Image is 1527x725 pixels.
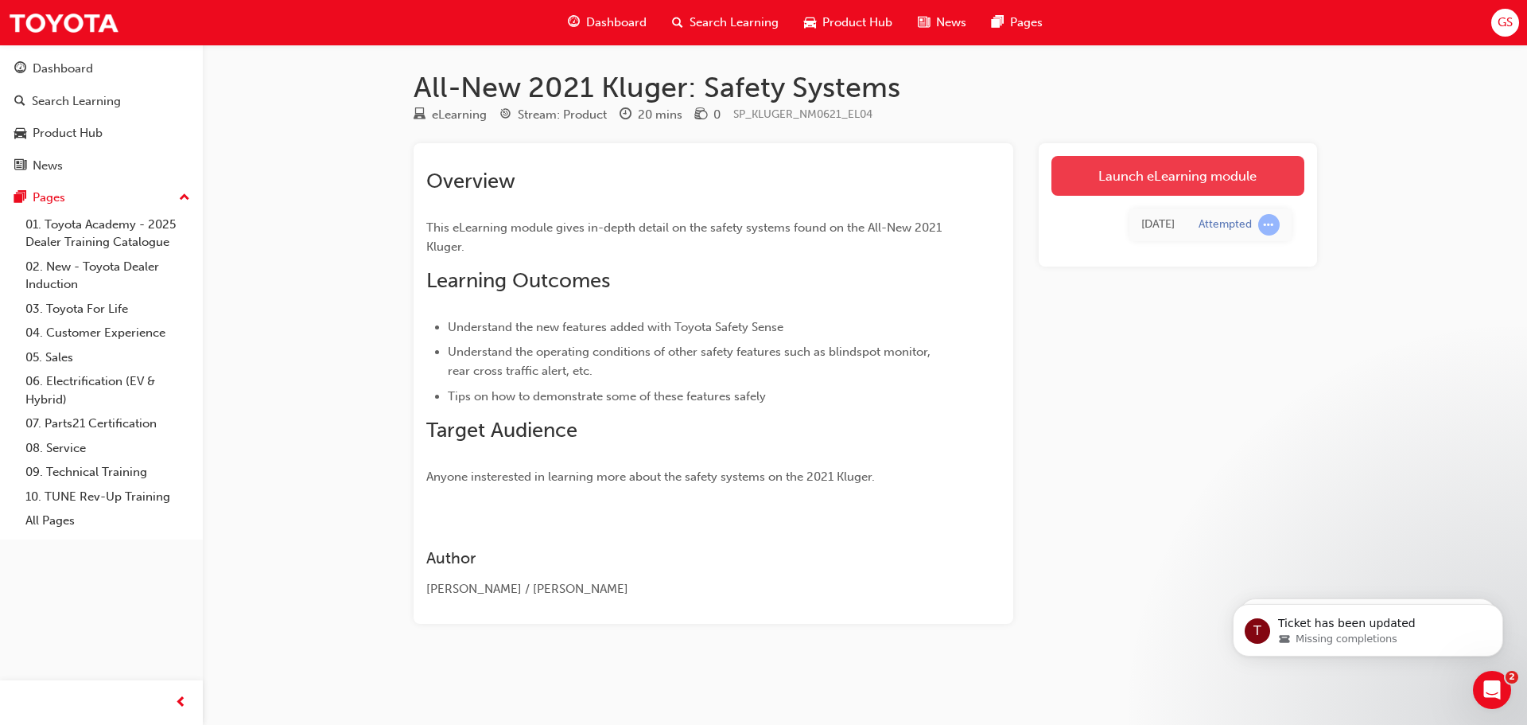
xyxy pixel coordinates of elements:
span: news-icon [14,159,26,173]
a: 10. TUNE Rev-Up Training [19,485,196,509]
div: 0 [713,106,721,124]
span: guage-icon [14,62,26,76]
a: 07. Parts21 Certification [19,411,196,436]
a: Launch eLearning module [1051,156,1304,196]
span: news-icon [918,13,930,33]
img: Trak [8,5,119,41]
div: [PERSON_NAME] / [PERSON_NAME] [426,580,943,598]
span: search-icon [14,95,25,109]
a: Product Hub [6,119,196,148]
span: money-icon [695,108,707,123]
a: guage-iconDashboard [555,6,659,39]
a: Dashboard [6,54,196,84]
button: GS [1491,9,1519,37]
span: GS [1498,14,1513,32]
div: Stream: Product [518,106,607,124]
div: Duration [620,105,682,125]
span: Target Audience [426,418,577,442]
a: All Pages [19,509,196,533]
div: News [33,157,63,175]
iframe: Intercom notifications message [1209,571,1527,682]
button: Pages [6,183,196,212]
span: Search Learning [690,14,779,32]
div: Attempted [1199,217,1252,232]
div: Dashboard [33,60,93,78]
span: learningResourceType_ELEARNING-icon [414,108,425,123]
span: car-icon [804,13,816,33]
a: 03. Toyota For Life [19,297,196,322]
a: pages-iconPages [979,6,1055,39]
h1: All-New 2021 Kluger: Safety Systems [414,70,1317,105]
a: Search Learning [6,87,196,116]
span: Tips on how to demonstrate some of these features safely [448,389,766,403]
span: pages-icon [14,191,26,205]
a: 02. New - Toyota Dealer Induction [19,255,196,297]
span: News [936,14,966,32]
span: Pages [1010,14,1043,32]
span: clock-icon [620,108,631,123]
span: Overview [426,169,515,193]
div: Pages [33,189,65,207]
span: car-icon [14,127,26,141]
a: car-iconProduct Hub [791,6,905,39]
span: Product Hub [822,14,892,32]
a: 04. Customer Experience [19,321,196,345]
div: eLearning [432,106,487,124]
span: guage-icon [568,13,580,33]
a: 08. Service [19,436,196,461]
span: search-icon [672,13,683,33]
a: 05. Sales [19,345,196,370]
span: learningRecordVerb_ATTEMPT-icon [1258,214,1280,236]
span: Understand the new features added with Toyota Safety Sense [448,320,783,334]
div: Type [414,105,487,125]
div: Stream [499,105,607,125]
span: prev-icon [175,693,187,713]
div: Price [695,105,721,125]
a: 06. Electrification (EV & Hybrid) [19,369,196,411]
div: 20 mins [638,106,682,124]
span: pages-icon [992,13,1004,33]
span: Anyone insterested in learning more about the safety systems on the 2021 Kluger. [426,470,875,484]
span: Learning resource code [733,107,872,121]
span: 2 [1506,671,1518,684]
span: Learning Outcomes [426,268,610,293]
span: target-icon [499,108,511,123]
a: 01. Toyota Academy - 2025 Dealer Training Catalogue [19,212,196,255]
h3: Author [426,549,943,567]
span: This eLearning module gives in-depth detail on the safety systems found on the All-New 2021 Kluger. [426,220,945,254]
iframe: Intercom live chat [1473,671,1511,709]
button: DashboardSearch LearningProduct HubNews [6,51,196,183]
a: News [6,151,196,181]
a: search-iconSearch Learning [659,6,791,39]
span: up-icon [179,188,190,209]
div: Fri Jul 25 2025 16:01:43 GMT+0930 (Australian Central Standard Time) [1141,216,1175,234]
div: Product Hub [33,124,103,142]
a: news-iconNews [905,6,979,39]
span: Understand the operating conditions of other safety features such as blindspot monitor, rear cros... [448,345,934,378]
a: 09. Technical Training [19,460,196,485]
span: Dashboard [586,14,647,32]
div: Search Learning [32,92,121,111]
